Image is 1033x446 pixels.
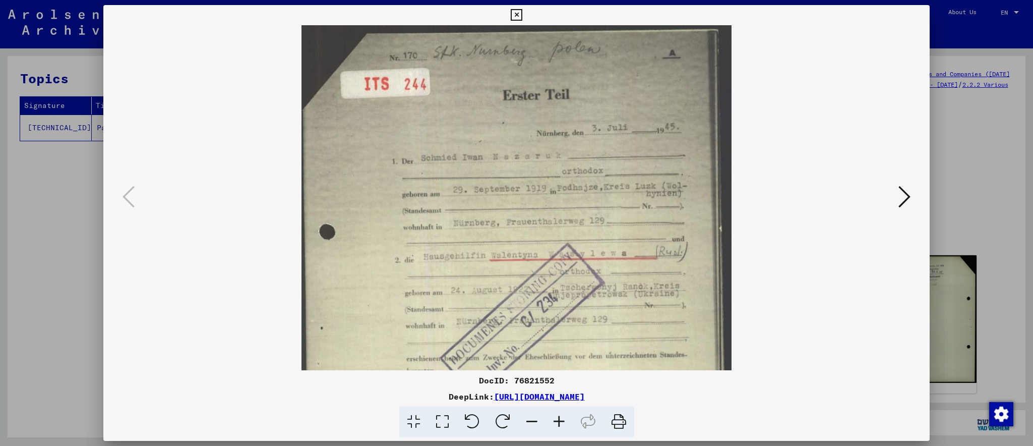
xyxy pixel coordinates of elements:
img: Change consent [989,402,1013,426]
a: [URL][DOMAIN_NAME] [494,392,585,402]
div: Change consent [989,402,1013,426]
div: DeepLink: [103,391,930,403]
div: DocID: 76821552 [103,374,930,386]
